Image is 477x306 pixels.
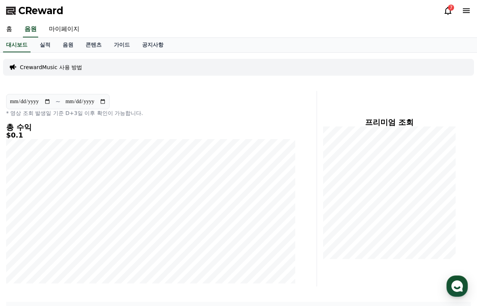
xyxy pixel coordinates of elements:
a: 대시보드 [3,38,31,52]
a: CReward [6,5,63,17]
span: CReward [18,5,63,17]
a: 음원 [57,38,79,52]
span: 대화 [70,254,79,260]
div: 7 [448,5,454,11]
span: 홈 [24,254,29,260]
a: 설정 [99,242,147,261]
a: 콘텐츠 [79,38,108,52]
a: 공지사항 [136,38,170,52]
h5: $0.1 [6,131,295,139]
a: CrewardMusic 사용 방법 [20,63,82,71]
a: 마이페이지 [43,21,86,37]
a: 실적 [34,38,57,52]
a: 7 [443,6,453,15]
h4: 프리미엄 조회 [323,118,456,126]
p: * 영상 조회 발생일 기준 D+3일 이후 확인이 가능합니다. [6,109,295,117]
a: 대화 [50,242,99,261]
p: ~ [55,97,60,106]
a: 음원 [23,21,38,37]
span: 설정 [118,254,127,260]
h4: 총 수익 [6,123,295,131]
a: 홈 [2,242,50,261]
a: 가이드 [108,38,136,52]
